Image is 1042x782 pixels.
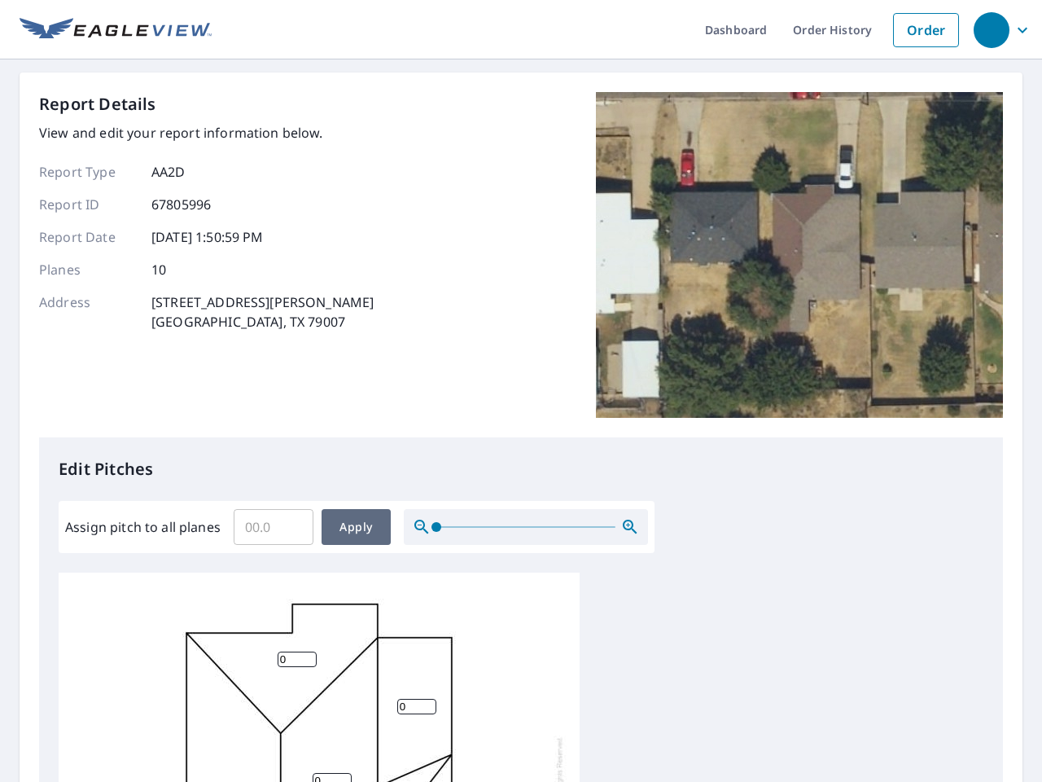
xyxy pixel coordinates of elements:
[335,517,378,538] span: Apply
[39,260,137,279] p: Planes
[151,195,211,214] p: 67805996
[39,227,137,247] p: Report Date
[151,260,166,279] p: 10
[322,509,391,545] button: Apply
[39,162,137,182] p: Report Type
[39,123,374,143] p: View and edit your report information below.
[234,504,313,550] input: 00.0
[65,517,221,537] label: Assign pitch to all planes
[596,92,1003,418] img: Top image
[893,13,959,47] a: Order
[151,162,186,182] p: AA2D
[59,457,983,481] p: Edit Pitches
[151,292,374,332] p: [STREET_ADDRESS][PERSON_NAME] [GEOGRAPHIC_DATA], TX 79007
[39,195,137,214] p: Report ID
[20,18,212,42] img: EV Logo
[39,292,137,332] p: Address
[151,227,264,247] p: [DATE] 1:50:59 PM
[39,92,156,116] p: Report Details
